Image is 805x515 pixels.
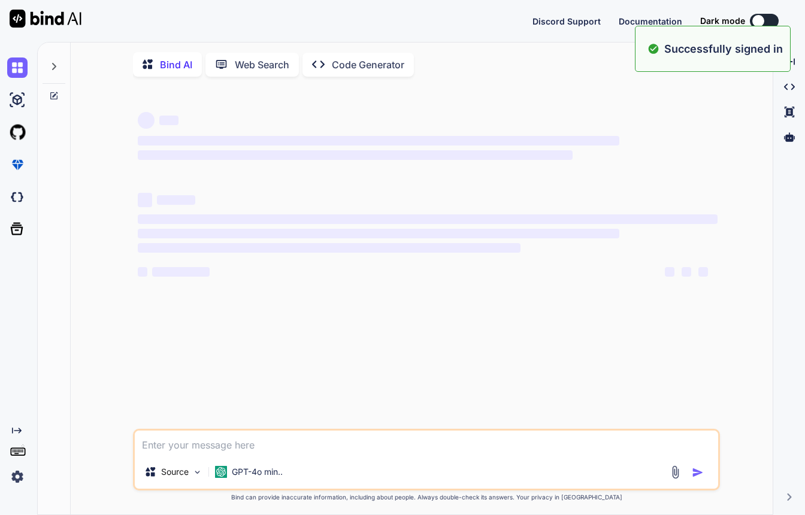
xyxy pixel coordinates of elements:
span: ‌ [138,243,520,253]
p: GPT-4o min.. [232,466,283,478]
span: ‌ [138,267,147,277]
img: darkCloudIdeIcon [7,187,28,207]
p: Web Search [235,57,289,72]
span: ‌ [157,195,195,205]
span: ‌ [138,193,152,207]
img: githubLight [7,122,28,143]
span: Discord Support [532,16,601,26]
img: icon [692,466,704,478]
img: Pick Models [192,467,202,477]
span: Dark mode [700,15,745,27]
p: Source [161,466,189,478]
span: ‌ [665,267,674,277]
img: premium [7,154,28,175]
span: ‌ [138,229,619,238]
span: ‌ [138,136,619,146]
span: ‌ [698,267,708,277]
p: Bind AI [160,57,192,72]
img: Bind AI [10,10,81,28]
img: chat [7,57,28,78]
span: ‌ [159,116,178,125]
button: Discord Support [532,15,601,28]
img: attachment [668,465,682,479]
span: ‌ [138,150,573,160]
img: ai-studio [7,90,28,110]
img: settings [7,466,28,487]
span: ‌ [152,267,210,277]
img: GPT-4o mini [215,466,227,478]
p: Code Generator [332,57,404,72]
img: alert [647,41,659,57]
p: Bind can provide inaccurate information, including about people. Always double-check its answers.... [133,493,720,502]
p: Successfully signed in [664,41,783,57]
span: ‌ [682,267,691,277]
button: Documentation [619,15,682,28]
span: Documentation [619,16,682,26]
span: ‌ [138,214,718,224]
span: ‌ [138,112,155,129]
